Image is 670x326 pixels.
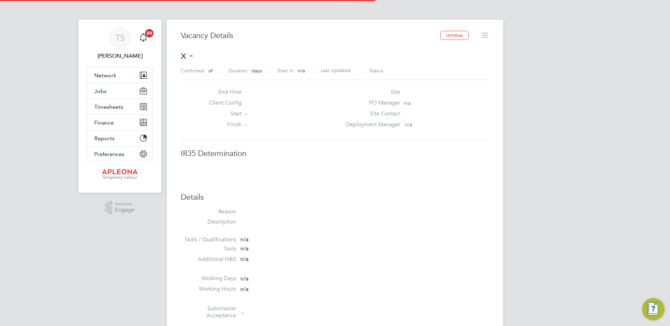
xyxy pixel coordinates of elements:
label: Reason [181,208,236,215]
span: n/a [240,236,248,243]
h3: Vacancy Details [181,31,440,41]
button: Reports [87,130,152,146]
a: Go to home page [87,169,153,180]
span: n/a [240,245,248,252]
label: Site Contact [341,110,400,118]
button: Preferences [87,146,152,162]
span: n/a [240,256,248,263]
span: 20 [145,29,153,37]
label: Duration [228,68,247,74]
label: Status [369,68,383,74]
nav: Main navigation [78,20,161,193]
span: Network [94,72,116,79]
label: Deployment Manager [341,121,400,128]
label: Tools [181,245,236,253]
button: Timesheets [87,99,152,114]
label: End Hirer [203,88,242,96]
label: Last Updated [321,67,351,73]
h3: Details [181,192,489,203]
span: Powered by [115,201,135,207]
span: x - [181,48,193,62]
span: - [242,309,244,316]
button: Engage Resource Center [642,298,664,320]
span: Finance [94,119,114,126]
a: Powered byEngage [105,201,135,214]
span: n/a [405,121,412,128]
button: Jobs [87,83,152,99]
span: n/a [404,100,411,106]
img: apleona-logo-retina.png [102,169,138,180]
a: 20 [136,27,150,49]
label: Finish [203,121,242,128]
span: n/a [240,275,248,282]
span: n/a [240,286,248,293]
button: Network [87,68,152,83]
label: Additional H&S [181,256,236,263]
label: Working Days [181,275,236,282]
label: Client Config [203,99,242,107]
span: Reports [94,135,115,142]
label: Site [341,88,400,96]
span: Preferences [94,151,124,157]
span: Jobs [94,88,107,94]
label: Working Hours [181,285,236,293]
span: - [245,111,247,117]
span: - [245,121,247,128]
span: n/a [298,68,305,74]
button: Finance [87,115,152,130]
label: Confirmed [181,68,204,74]
label: Start [203,110,242,118]
label: Description [181,218,236,226]
label: Start In [278,68,294,74]
a: TS[PERSON_NAME] [87,27,153,60]
span: Tracy Sellick [87,52,153,60]
span: Timesheets [94,104,123,110]
span: TS [115,33,125,42]
span: Engage [115,207,135,213]
label: PO Manager [341,99,400,107]
h3: IR35 Determination [181,149,489,159]
label: Submission Acceptance [181,305,236,320]
label: Skills / Qualifications [181,236,236,243]
button: Unfollow [440,31,469,40]
span: of [208,68,213,74]
span: days [252,68,262,74]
